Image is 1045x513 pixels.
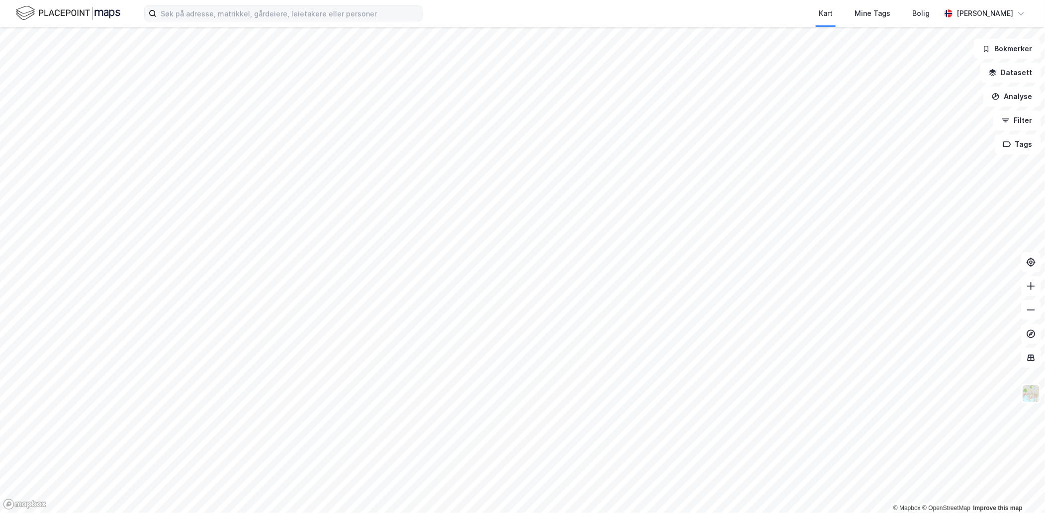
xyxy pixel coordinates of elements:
iframe: Chat Widget [995,465,1045,513]
button: Tags [995,134,1041,154]
div: Kart [819,7,833,19]
img: Z [1022,384,1041,403]
input: Søk på adresse, matrikkel, gårdeiere, leietakere eller personer [157,6,422,21]
a: Mapbox homepage [3,499,47,510]
div: Bolig [912,7,930,19]
button: Analyse [983,87,1041,106]
button: Datasett [980,63,1041,83]
a: Improve this map [973,505,1023,512]
div: [PERSON_NAME] [957,7,1013,19]
button: Filter [993,110,1041,130]
img: logo.f888ab2527a4732fd821a326f86c7f29.svg [16,4,120,22]
div: Mine Tags [855,7,890,19]
div: Kontrollprogram for chat [995,465,1045,513]
a: Mapbox [893,505,921,512]
button: Bokmerker [974,39,1041,59]
a: OpenStreetMap [922,505,970,512]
